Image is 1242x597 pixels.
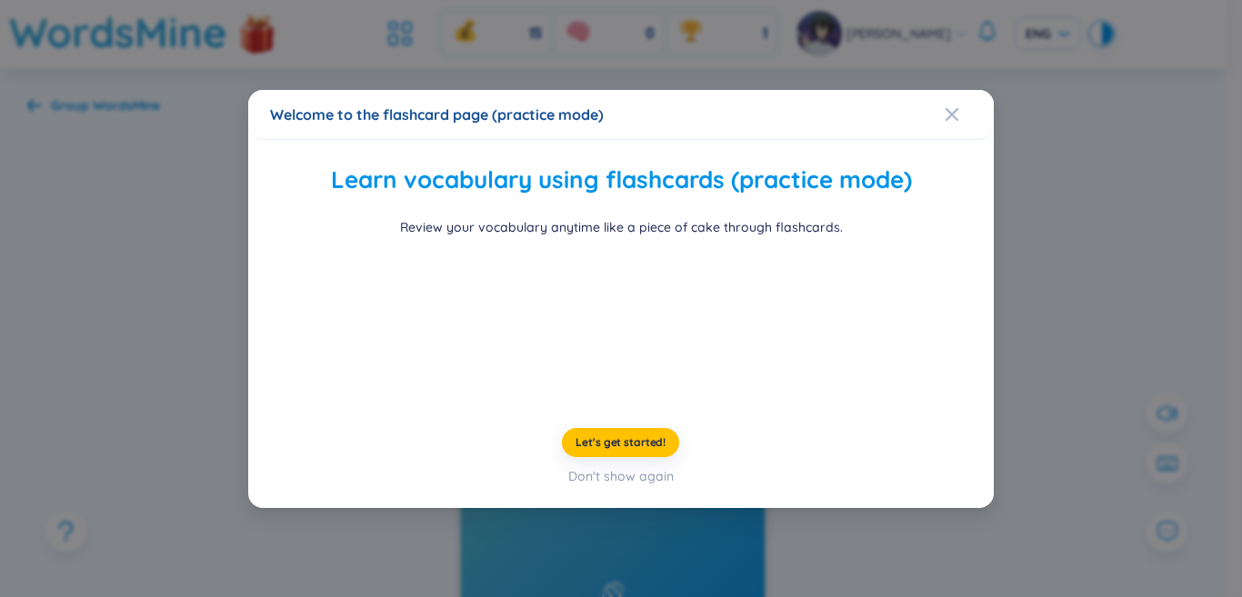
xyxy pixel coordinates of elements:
button: Close [945,90,994,139]
button: Let's get started! [563,427,680,456]
div: Welcome to the flashcard page (practice mode) [270,104,972,124]
div: Don't show again [568,465,674,485]
h2: Learn vocabulary using flashcards (practice mode) [270,162,972,199]
div: Review your vocabulary anytime like a piece of cake through flashcards. [400,216,843,236]
span: Let's get started! [576,434,666,449]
